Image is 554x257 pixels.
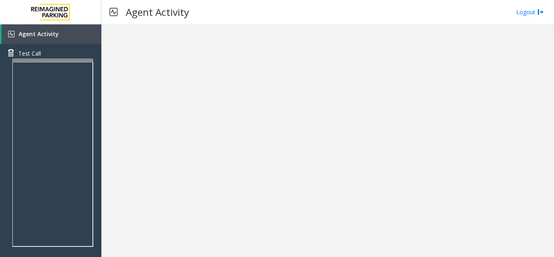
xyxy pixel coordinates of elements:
a: Agent Activity [2,24,101,44]
img: logout [537,8,544,16]
a: Logout [516,8,544,16]
h3: Agent Activity [122,2,193,22]
img: pageIcon [110,2,118,22]
img: 'icon' [8,31,15,37]
span: Test Call [18,49,41,58]
span: Agent Activity [19,30,59,38]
